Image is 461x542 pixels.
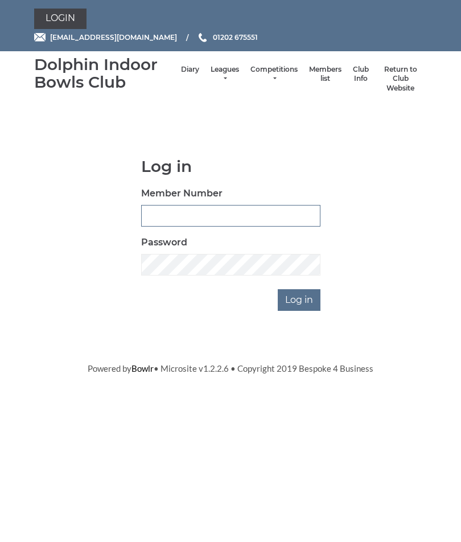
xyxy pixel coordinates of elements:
a: Return to Club Website [380,65,421,93]
a: Login [34,9,87,29]
label: Password [141,236,187,249]
a: Email [EMAIL_ADDRESS][DOMAIN_NAME] [34,32,177,43]
a: Phone us 01202 675551 [197,32,258,43]
h1: Log in [141,158,320,175]
a: Diary [181,65,199,75]
span: 01202 675551 [213,33,258,42]
a: Leagues [211,65,239,84]
a: Bowlr [131,363,154,373]
a: Competitions [250,65,298,84]
a: Club Info [353,65,369,84]
img: Email [34,33,46,42]
div: Dolphin Indoor Bowls Club [34,56,175,91]
img: Phone us [199,33,207,42]
input: Log in [278,289,320,311]
label: Member Number [141,187,223,200]
a: Members list [309,65,341,84]
span: [EMAIL_ADDRESS][DOMAIN_NAME] [50,33,177,42]
span: Powered by • Microsite v1.2.2.6 • Copyright 2019 Bespoke 4 Business [88,363,373,373]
